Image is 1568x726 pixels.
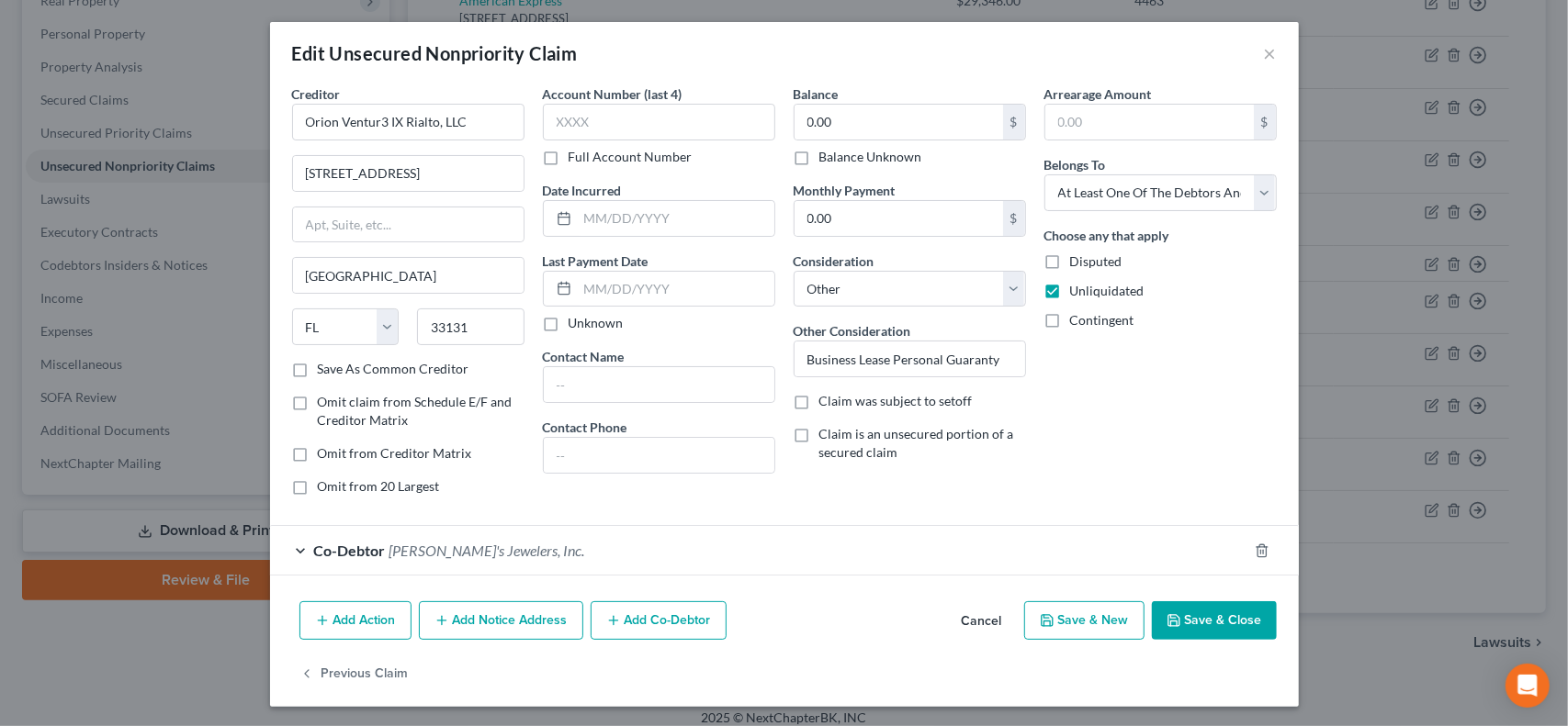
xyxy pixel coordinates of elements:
[543,251,649,271] label: Last Payment Date
[544,367,774,402] input: --
[419,601,583,640] button: Add Notice Address
[318,394,513,428] span: Omit claim from Schedule E/F and Creditor Matrix
[1070,312,1134,328] span: Contingent
[1003,105,1025,140] div: $
[1044,157,1106,173] span: Belongs To
[819,148,922,166] label: Balance Unknown
[293,207,524,242] input: Apt, Suite, etc...
[819,426,1014,460] span: Claim is an unsecured portion of a secured claim
[299,654,409,693] button: Previous Claim
[543,181,622,200] label: Date Incurred
[292,86,341,102] span: Creditor
[569,314,624,332] label: Unknown
[947,603,1017,640] button: Cancel
[543,347,625,366] label: Contact Name
[795,341,1025,376] input: Specify...
[318,445,472,461] span: Omit from Creditor Matrix
[1506,664,1550,708] div: Open Intercom Messenger
[1044,226,1169,245] label: Choose any that apply
[795,105,1003,140] input: 0.00
[795,201,1003,236] input: 0.00
[543,104,775,140] input: XXXX
[543,418,627,437] label: Contact Phone
[794,321,911,341] label: Other Consideration
[299,601,412,640] button: Add Action
[794,181,896,200] label: Monthly Payment
[1152,601,1277,640] button: Save & Close
[591,601,727,640] button: Add Co-Debtor
[293,258,524,293] input: Enter city...
[819,393,973,408] span: Claim was subject to setoff
[1264,42,1277,64] button: ×
[292,104,525,140] input: Search creditor by name...
[1254,105,1276,140] div: $
[794,251,874,271] label: Consideration
[314,542,386,559] span: Co-Debtor
[543,84,682,104] label: Account Number (last 4)
[293,156,524,191] input: Enter address...
[569,148,693,166] label: Full Account Number
[1070,253,1122,269] span: Disputed
[578,201,774,236] input: MM/DD/YYYY
[1070,283,1145,298] span: Unliquidated
[389,542,585,559] span: [PERSON_NAME]'s Jewelers, Inc.
[292,40,578,66] div: Edit Unsecured Nonpriority Claim
[1045,105,1254,140] input: 0.00
[578,272,774,307] input: MM/DD/YYYY
[417,308,525,345] input: Enter zip...
[1003,201,1025,236] div: $
[1024,601,1145,640] button: Save & New
[318,360,469,378] label: Save As Common Creditor
[318,478,440,494] span: Omit from 20 Largest
[1044,84,1152,104] label: Arrearage Amount
[544,438,774,473] input: --
[794,84,839,104] label: Balance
